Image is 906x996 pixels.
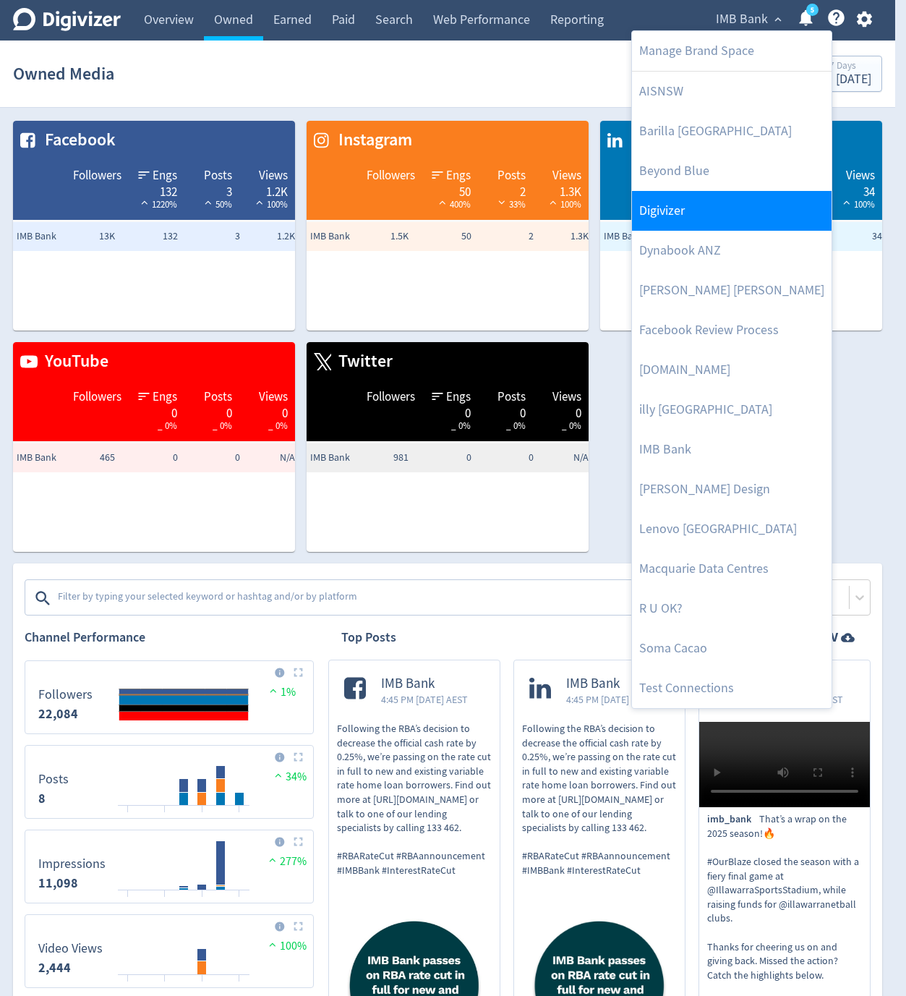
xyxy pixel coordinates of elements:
a: Manage Brand Space [632,31,832,71]
a: illy [GEOGRAPHIC_DATA] [632,390,832,430]
a: AISNSW [632,72,832,111]
a: Soma Cacao [632,629,832,668]
a: Digivizer [632,191,832,231]
a: Beyond Blue [632,151,832,191]
a: Lenovo [GEOGRAPHIC_DATA] [632,509,832,549]
a: [PERSON_NAME] Design [632,469,832,509]
a: Facebook Review Process [632,310,832,350]
a: Test Connections [632,668,832,708]
a: IMB Bank [632,430,832,469]
a: [DOMAIN_NAME] [632,350,832,390]
a: Macquarie Data Centres [632,549,832,589]
a: R U OK? [632,589,832,629]
a: Barilla [GEOGRAPHIC_DATA] [632,111,832,151]
a: Dynabook ANZ [632,231,832,271]
a: [PERSON_NAME] [PERSON_NAME] [632,271,832,310]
